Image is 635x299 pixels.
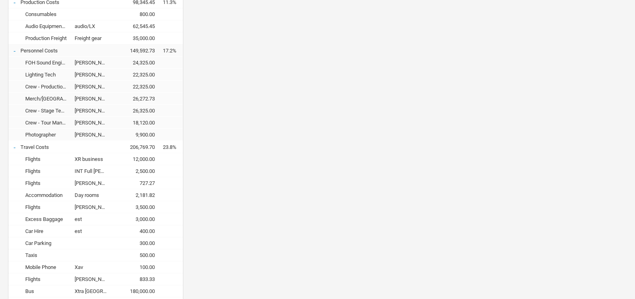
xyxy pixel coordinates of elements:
div: est [75,216,115,222]
div: Flights [20,168,75,174]
div: 23.8% [163,144,183,150]
div: 300.00 [115,240,163,246]
div: 2,181.82 [115,192,163,198]
div: 727.27 [115,180,163,186]
div: 180,000.00 [115,288,163,294]
div: Flights [20,276,75,282]
div: Nathan [75,204,115,210]
div: 12,000.00 [115,156,163,162]
div: Bus [20,288,75,294]
div: Flights [20,204,75,210]
div: Excess Baggage [20,216,75,222]
div: Guillaume [75,180,115,186]
div: Flights [20,180,75,186]
div: Mobile Phone [20,264,75,270]
div: Day rooms [75,192,115,198]
div: 18,120.00 [115,120,163,126]
div: 206,769.70 [115,144,163,150]
div: 17.2% [163,48,183,54]
div: Xtra Spain [75,288,115,294]
div: 24,325.00 [115,60,163,66]
div: Personnel Costs [20,48,115,54]
div: 26,272.73 [115,96,163,102]
div: 26,325.00 [115,108,163,114]
div: 2,500.00 [115,168,163,174]
div: 500.00 [115,252,163,258]
div: Crew - Stage Technician [20,108,75,114]
div: 149,592.73 [115,48,163,54]
div: Jesse Keys [75,120,115,126]
div: Jamie or Jesse [75,276,115,282]
div: 22,325.00 [115,84,163,90]
div: 3,000.00 [115,216,163,222]
div: Guillaume [75,96,115,102]
div: 35,000.00 [115,35,163,41]
div: Jackson Valentine [75,108,115,114]
div: XR business [75,156,115,162]
div: 833.33 [115,276,163,282]
div: Flights [20,156,75,162]
div: 9,900.00 [115,132,163,138]
div: 22,325.00 [115,72,163,78]
div: 800.00 [115,11,163,17]
div: - [8,143,20,151]
div: Audio Equipment Hire [20,23,75,29]
div: Xav [75,264,115,270]
div: 62,545.45 [115,23,163,29]
div: Luke Woods [75,84,115,90]
div: Merch/PA [20,96,75,102]
div: - [8,47,20,55]
div: Car Hire [20,228,75,234]
div: Production Freight [20,35,75,41]
div: Accommodation [20,192,75,198]
div: Crew - Production Manager [20,84,75,90]
div: est [75,228,115,234]
div: INT Full Paul, Jackson, MON, [75,168,115,174]
div: 400.00 [115,228,163,234]
div: 3,500.00 [115,204,163,210]
div: Photographer [20,132,75,138]
div: Freight gear [75,35,115,41]
div: Car Parking [20,240,115,246]
div: Nathan Davis [75,60,115,66]
div: Josh Hickie [75,132,115,138]
div: Paul Shillito [75,72,115,78]
div: Taxis [20,252,115,258]
div: Travel Costs [20,144,115,150]
div: Lighting Tech [20,72,75,78]
div: Consumables [20,11,115,17]
div: FOH Sound Engineer [20,60,75,66]
div: Crew - Tour Manager [20,120,75,126]
div: 100.00 [115,264,163,270]
div: audio/LX [75,23,115,29]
